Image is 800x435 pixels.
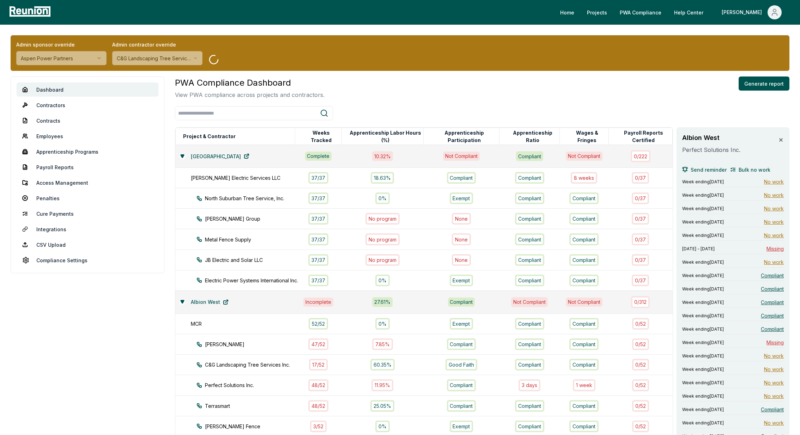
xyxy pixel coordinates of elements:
[17,222,158,236] a: Integrations
[17,98,158,112] a: Contractors
[310,421,327,432] div: 3 / 52
[196,402,308,410] div: Terrasmart
[766,245,784,252] span: Missing
[17,160,158,174] a: Payroll Reports
[303,298,333,307] div: Incomplete
[348,129,423,143] button: Apprenticeship Labor Hours (%)
[766,339,784,346] span: Missing
[370,359,395,370] div: 60.35%
[305,152,332,161] div: Complete
[515,233,544,245] div: Compliant
[17,114,158,128] a: Contracts
[566,129,608,143] button: Wages & Fringes
[196,236,308,243] div: Metal Fence Supply
[682,179,724,185] span: Week ending [DATE]
[569,213,599,225] div: Compliant
[631,296,650,308] div: 0 / 312
[615,129,673,143] button: Payroll Reports Certified
[682,313,724,319] span: Week ending [DATE]
[569,421,599,432] div: Compliant
[632,318,649,330] div: 0 / 52
[682,233,724,238] span: Week ending [DATE]
[112,41,202,48] label: Admin contractor override
[631,150,650,162] div: 0 / 222
[682,273,724,278] span: Week ending [DATE]
[764,232,784,239] span: No work
[309,318,328,330] div: 52 / 52
[764,191,784,199] span: No work
[632,379,649,391] div: 0 / 52
[196,381,308,389] div: Perfect Solutions Inc.
[569,400,599,412] div: Compliant
[308,192,328,204] div: 37 / 37
[452,213,471,225] div: None
[569,254,599,266] div: Compliant
[764,178,784,185] span: No work
[196,361,308,368] div: C&G Landscaping Tree Services Inc.
[308,213,328,225] div: 37 / 37
[569,359,599,370] div: Compliant
[185,149,255,163] a: [GEOGRAPHIC_DATA]
[569,233,599,245] div: Compliant
[515,275,544,286] div: Compliant
[761,285,784,293] span: Compliant
[632,338,649,350] div: 0 / 52
[371,379,393,391] div: 11.95%
[668,5,709,19] a: Help Center
[682,133,770,143] h3: Albion West
[682,420,724,426] span: Week ending [DATE]
[761,299,784,306] span: Compliant
[682,286,724,292] span: Week ending [DATE]
[365,233,400,245] div: No program
[761,406,784,413] span: Compliant
[308,400,328,412] div: 48 / 52
[182,129,237,143] button: Project & Contractor
[452,233,471,245] div: None
[515,400,544,412] div: Compliant
[515,359,544,370] div: Compliant
[739,76,789,91] button: Generate report
[632,421,649,432] div: 0 / 52
[515,318,544,330] div: Compliant
[632,172,649,184] div: 0 / 37
[17,82,158,97] a: Dashboard
[554,5,793,19] nav: Main
[566,152,602,161] div: Not Compliant
[515,421,544,432] div: Compliant
[569,192,599,204] div: Compliant
[375,318,390,330] div: 0%
[447,379,476,391] div: Compliant
[716,5,787,19] button: [PERSON_NAME]
[196,423,308,430] div: [PERSON_NAME] Fence
[566,298,602,307] div: Not Compliant
[682,353,724,359] span: Week ending [DATE]
[450,275,473,286] div: Exempt
[682,326,724,332] span: Week ending [DATE]
[632,213,649,225] div: 0 / 37
[682,219,724,225] span: Week ending [DATE]
[365,254,400,266] div: No program
[682,367,724,372] span: Week ending [DATE]
[691,166,727,173] span: Send reminder
[17,238,158,252] a: CSV Upload
[764,366,784,373] span: No work
[308,338,328,350] div: 47 / 52
[614,5,667,19] a: PWA Compliance
[764,419,784,427] span: No work
[17,191,158,205] a: Penalties
[301,129,341,143] button: Weeks Tracked
[447,172,476,184] div: Compliant
[196,195,308,202] div: North Suburban Tree Service, Inc.
[371,172,394,184] div: 18.63%
[569,338,599,350] div: Compliant
[17,129,158,143] a: Employees
[761,325,784,333] span: Compliant
[764,392,784,400] span: No work
[17,145,158,159] a: Apprenticeship Programs
[17,176,158,190] a: Access Management
[761,272,784,279] span: Compliant
[632,400,649,412] div: 0 / 52
[308,254,328,266] div: 37 / 37
[191,320,302,327] div: MCR
[196,341,308,348] div: [PERSON_NAME]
